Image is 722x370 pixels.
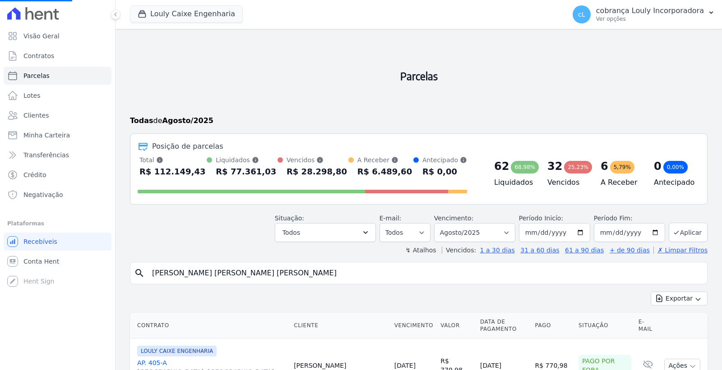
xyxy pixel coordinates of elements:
[596,6,704,15] p: cobrança Louly Incorporadora
[610,161,634,174] div: 5,79%
[578,11,585,18] span: cL
[442,247,476,254] label: Vencidos:
[601,159,608,174] div: 6
[4,146,111,164] a: Transferências
[23,71,50,80] span: Parcelas
[477,313,532,338] th: Data de Pagamento
[663,161,688,174] div: 0,00%
[4,126,111,144] a: Minha Carteira
[287,164,347,179] div: R$ 28.298,80
[147,264,703,282] input: Buscar por nome do lote ou do cliente
[275,215,304,222] label: Situação:
[130,115,213,126] p: de
[594,214,665,223] label: Período Fim:
[494,159,509,174] div: 62
[216,164,276,179] div: R$ 77.361,03
[23,190,63,199] span: Negativação
[610,247,650,254] a: + de 90 dias
[565,247,604,254] a: 61 a 90 dias
[23,151,69,160] span: Transferências
[130,313,290,338] th: Contrato
[422,164,467,179] div: R$ 0,00
[394,362,416,369] a: [DATE]
[130,5,243,23] button: Louly Caixe Engenharia
[23,237,57,246] span: Recebíveis
[519,215,563,222] label: Período Inicío:
[290,313,391,338] th: Cliente
[480,247,515,254] a: 1 a 30 dias
[23,131,70,140] span: Minha Carteira
[7,218,108,229] div: Plataformas
[391,313,437,338] th: Vencimento
[494,177,533,188] h4: Liquidados
[23,32,60,41] span: Visão Geral
[134,268,145,279] i: search
[4,186,111,204] a: Negativação
[137,346,217,356] span: LOULY CAIXE ENGENHARIA
[357,164,412,179] div: R$ 6.489,60
[23,91,41,100] span: Lotes
[23,170,46,179] span: Crédito
[130,36,708,115] h2: Parcelas
[357,155,412,164] div: A Receber
[654,177,693,188] h4: Antecipado
[601,177,639,188] h4: A Receber
[4,233,111,251] a: Recebíveis
[520,247,559,254] a: 31 a 60 dias
[23,111,49,120] span: Clientes
[4,47,111,65] a: Contratos
[23,257,59,266] span: Conta Hent
[635,313,661,338] th: E-mail
[139,164,206,179] div: R$ 112.149,43
[547,177,586,188] h4: Vencidos
[162,116,213,125] strong: Agosto/2025
[4,87,111,105] a: Lotes
[575,313,635,338] th: Situação
[564,161,592,174] div: 25,23%
[669,223,708,242] button: Aplicar
[4,106,111,124] a: Clientes
[282,227,300,238] span: Todos
[654,159,662,174] div: 0
[275,223,376,242] button: Todos
[4,67,111,85] a: Parcelas
[437,313,477,338] th: Valor
[4,27,111,45] a: Visão Geral
[130,116,153,125] strong: Todas
[422,155,467,164] div: Antecipado
[565,2,722,27] button: cL cobrança Louly Incorporadora Ver opções
[4,166,111,184] a: Crédito
[547,159,562,174] div: 32
[287,155,347,164] div: Vencidos
[532,313,575,338] th: Pago
[380,215,402,222] label: E-mail:
[152,141,223,152] div: Posição de parcelas
[139,155,206,164] div: Total
[434,215,473,222] label: Vencimento:
[596,15,704,23] p: Ver opções
[511,161,539,174] div: 68,98%
[405,247,436,254] label: ↯ Atalhos
[216,155,276,164] div: Liquidados
[23,51,54,60] span: Contratos
[4,252,111,270] a: Conta Hent
[651,292,708,306] button: Exportar
[653,247,708,254] a: ✗ Limpar Filtros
